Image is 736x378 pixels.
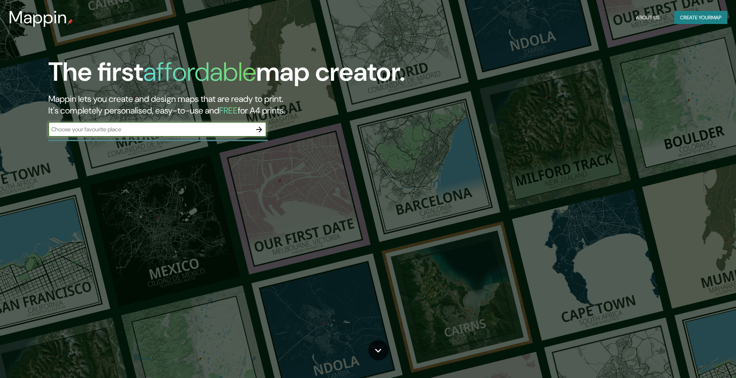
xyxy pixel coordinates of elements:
button: Create yourmap [674,11,727,24]
h5: FREE [219,105,238,116]
h1: affordable [143,55,256,89]
button: About Us [633,11,663,24]
h3: Mappin [9,7,67,28]
h1: The first map creator. [48,57,405,93]
img: mappin-pin [67,19,73,25]
h2: Mappin lets you create and design maps that are ready to print. It's completely personalised, eas... [48,93,417,116]
input: Choose your favourite place [48,125,252,134]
